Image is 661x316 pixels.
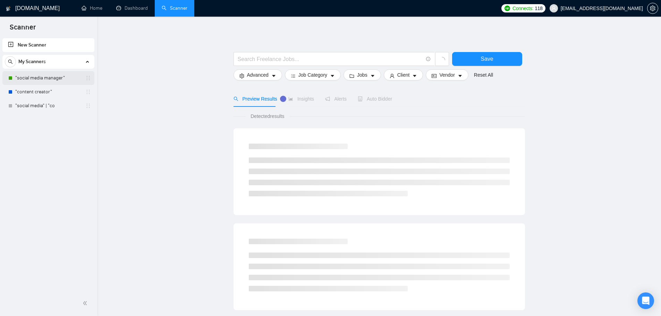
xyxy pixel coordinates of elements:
[238,55,423,63] input: Search Freelance Jobs...
[4,22,41,37] span: Scanner
[390,73,395,78] span: user
[426,57,431,61] span: info-circle
[432,73,437,78] span: idcard
[512,5,533,12] span: Connects:
[647,3,658,14] button: setting
[280,96,286,102] div: Tooltip anchor
[344,69,381,80] button: folderJobscaret-down
[426,69,468,80] button: idcardVendorcaret-down
[647,6,658,11] span: setting
[234,96,238,101] span: search
[458,73,463,78] span: caret-down
[247,71,269,79] span: Advanced
[18,55,46,69] span: My Scanners
[82,5,102,11] a: homeHome
[452,52,522,66] button: Save
[8,38,89,52] a: New Scanner
[246,112,289,120] span: Detected results
[116,5,148,11] a: dashboardDashboard
[5,59,16,64] span: search
[234,69,282,80] button: settingAdvancedcaret-down
[535,5,542,12] span: 118
[5,56,16,67] button: search
[551,6,556,11] span: user
[384,69,423,80] button: userClientcaret-down
[6,3,11,14] img: logo
[162,5,187,11] a: searchScanner
[298,71,327,79] span: Job Category
[285,69,341,80] button: barsJob Categorycaret-down
[15,85,81,99] a: "content creator"
[637,292,654,309] div: Open Intercom Messenger
[358,96,363,101] span: robot
[234,96,277,102] span: Preview Results
[325,96,330,101] span: notification
[439,57,445,63] span: loading
[85,103,91,109] span: holder
[2,55,94,113] li: My Scanners
[358,96,392,102] span: Auto Bidder
[505,6,510,11] img: upwork-logo.png
[239,73,244,78] span: setting
[481,54,493,63] span: Save
[288,96,314,102] span: Insights
[474,71,493,79] a: Reset All
[2,38,94,52] li: New Scanner
[330,73,335,78] span: caret-down
[647,6,658,11] a: setting
[83,300,90,307] span: double-left
[370,73,375,78] span: caret-down
[439,71,455,79] span: Vendor
[325,96,347,102] span: Alerts
[85,89,91,95] span: holder
[85,75,91,81] span: holder
[357,71,367,79] span: Jobs
[15,99,81,113] a: "social media" | "co
[15,71,81,85] a: "social media manager"
[291,73,296,78] span: bars
[271,73,276,78] span: caret-down
[288,96,293,101] span: area-chart
[349,73,354,78] span: folder
[397,71,410,79] span: Client
[412,73,417,78] span: caret-down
